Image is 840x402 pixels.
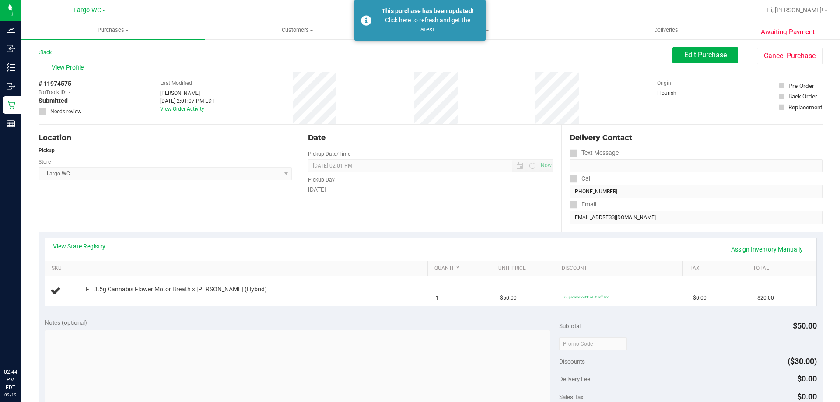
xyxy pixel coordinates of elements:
inline-svg: Reports [7,119,15,128]
div: Delivery Contact [570,133,822,143]
span: Subtotal [559,322,581,329]
a: Back [38,49,52,56]
div: Pre-Order [788,81,814,90]
span: 1 [436,294,439,302]
div: Click here to refresh and get the latest. [376,16,479,34]
inline-svg: Inventory [7,63,15,72]
div: This purchase has been updated! [376,7,479,16]
button: Edit Purchase [672,47,738,63]
inline-svg: Inbound [7,44,15,53]
span: ($30.00) [787,357,817,366]
div: Date [308,133,553,143]
label: Call [570,172,591,185]
div: Flourish [657,89,701,97]
span: Purchases [21,26,205,34]
inline-svg: Retail [7,101,15,109]
span: $20.00 [757,294,774,302]
p: 09/19 [4,392,17,398]
span: Needs review [50,108,81,115]
inline-svg: Analytics [7,25,15,34]
div: Back Order [788,92,817,101]
a: SKU [52,265,424,272]
label: Origin [657,79,671,87]
a: Assign Inventory Manually [725,242,808,257]
span: Edit Purchase [684,51,727,59]
span: Largo WC [73,7,101,14]
span: Delivery Fee [559,375,590,382]
a: Customers [205,21,389,39]
label: Email [570,198,596,211]
inline-svg: Outbound [7,82,15,91]
a: Total [753,265,806,272]
p: 02:44 PM EDT [4,368,17,392]
input: Promo Code [559,337,627,350]
span: BioTrack ID: [38,88,66,96]
div: Location [38,133,292,143]
span: Sales Tax [559,393,584,400]
span: 60premselect1: 60% off line [564,295,609,299]
span: View Profile [52,63,87,72]
span: $50.00 [500,294,517,302]
span: FT 3.5g Cannabis Flower Motor Breath x [PERSON_NAME] (Hybrid) [86,285,267,294]
span: $0.00 [693,294,707,302]
div: Replacement [788,103,822,112]
span: $0.00 [797,392,817,401]
iframe: Resource center [9,332,35,358]
label: Text Message [570,147,619,159]
label: Last Modified [160,79,192,87]
span: Awaiting Payment [761,27,815,37]
label: Pickup Date/Time [308,150,350,158]
div: [DATE] 2:01:07 PM EDT [160,97,215,105]
a: Unit Price [498,265,552,272]
span: $50.00 [793,321,817,330]
a: Discount [562,265,679,272]
strong: Pickup [38,147,55,154]
a: View Order Activity [160,106,204,112]
a: Tax [689,265,743,272]
span: Deliveries [642,26,690,34]
div: [DATE] [308,185,553,194]
span: - [69,88,70,96]
button: Cancel Purchase [757,48,822,64]
span: Customers [206,26,389,34]
span: Notes (optional) [45,319,87,326]
span: Discounts [559,353,585,369]
a: Deliveries [574,21,758,39]
span: Hi, [PERSON_NAME]! [766,7,823,14]
input: Format: (999) 999-9999 [570,185,822,198]
span: # 11974575 [38,79,71,88]
div: [PERSON_NAME] [160,89,215,97]
a: View State Registry [53,242,105,251]
label: Pickup Day [308,176,335,184]
input: Format: (999) 999-9999 [570,159,822,172]
a: Quantity [434,265,488,272]
a: Purchases [21,21,205,39]
span: Submitted [38,96,68,105]
span: $0.00 [797,374,817,383]
label: Store [38,158,51,166]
